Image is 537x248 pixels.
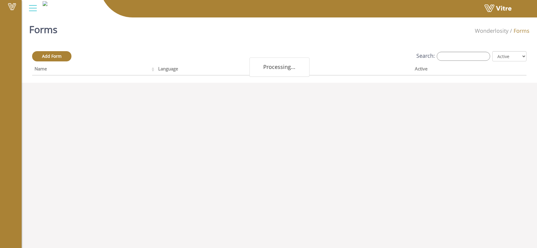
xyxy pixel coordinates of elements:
span: 407 [475,27,508,34]
span: Add Form [42,53,62,59]
img: 0dcd9a6b-1c5a-4eae-a27b-fc2ff7ff0dea.png [43,1,47,6]
div: Processing... [249,57,309,77]
th: Language [156,64,285,76]
th: Company [285,64,412,76]
label: Search: [416,52,490,61]
a: Add Form [32,51,71,61]
li: Forms [508,27,529,35]
th: Name [32,64,156,76]
input: Search: [437,52,490,61]
h1: Forms [29,15,57,41]
th: Active [412,64,502,76]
